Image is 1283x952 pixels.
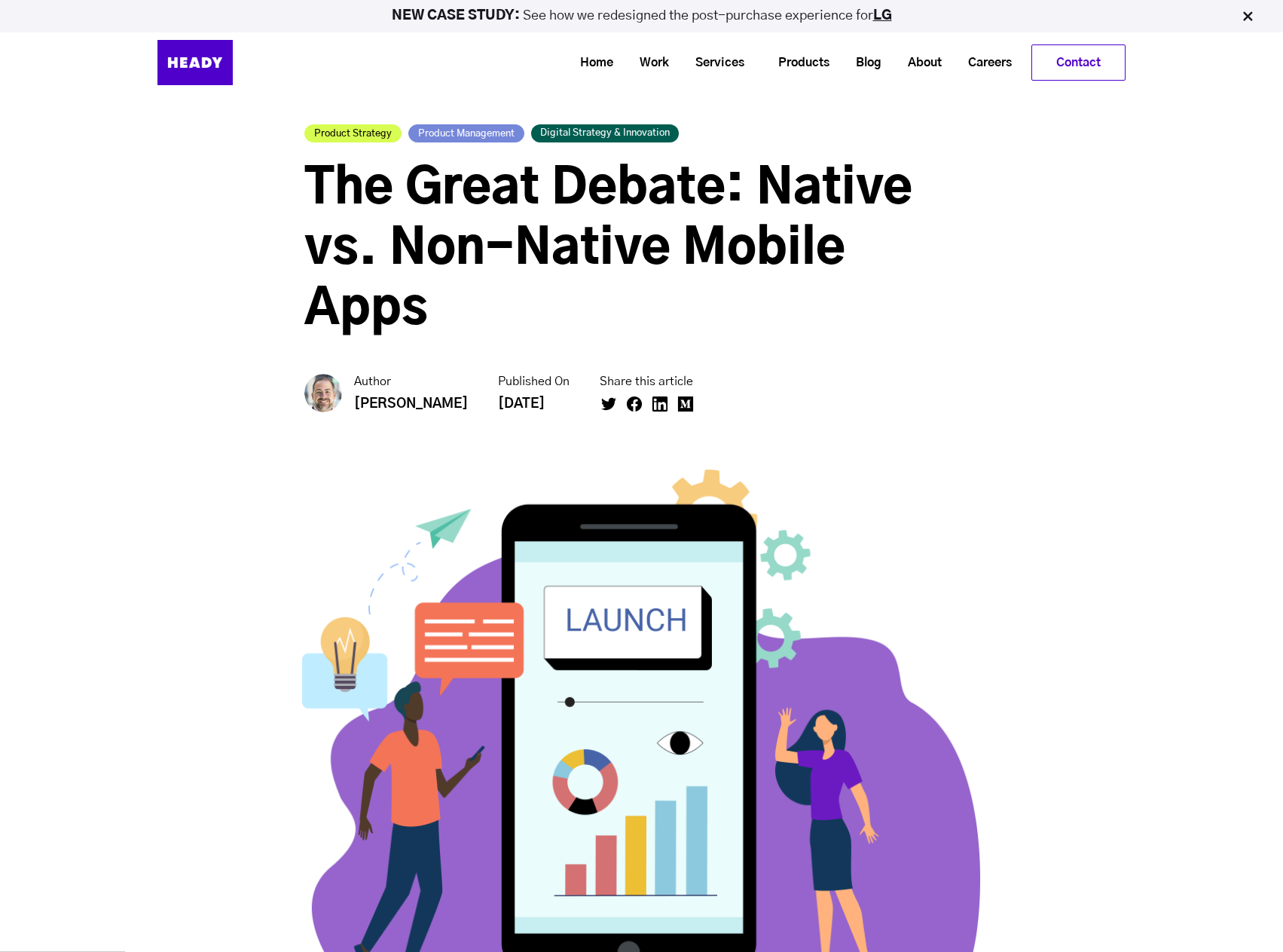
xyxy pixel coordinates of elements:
[304,165,912,334] span: The Great Debate: Native vs. Non-Native Mobile Apps
[600,374,702,393] small: Share this article
[354,374,468,393] small: Author
[392,9,523,23] strong: NEW CASE STUDY:
[304,124,402,142] a: Product Strategy
[7,11,1276,22] p: See how we redesigned the post-purchase experience for
[889,49,949,77] a: About
[354,397,468,411] strong: [PERSON_NAME]
[498,397,545,411] strong: [DATE]
[621,49,677,77] a: Work
[531,124,679,142] a: Digital Strategy & Innovation
[270,44,1126,81] div: Navigation Menu
[498,374,570,393] small: Published On
[304,374,342,412] img: Chris Galatioto
[677,49,752,77] a: Services
[1240,9,1255,24] img: Close Bar
[837,49,889,77] a: Blog
[408,124,524,142] a: Product Management
[759,49,837,77] a: Products
[873,9,892,23] a: LG
[949,49,1019,77] a: Careers
[1032,45,1125,80] a: Contact
[561,49,621,77] a: Home
[157,40,233,85] img: Heady_Logo_Web-01 (1)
